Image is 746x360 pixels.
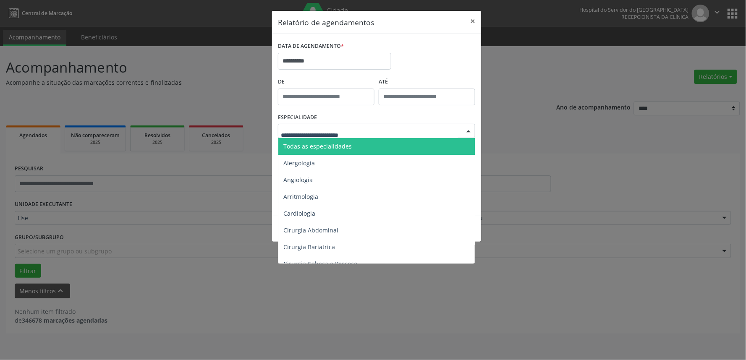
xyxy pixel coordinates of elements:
[278,76,374,89] label: De
[283,209,315,217] span: Cardiologia
[283,243,335,251] span: Cirurgia Bariatrica
[283,260,357,268] span: Cirurgia Cabeça e Pescoço
[278,111,317,124] label: ESPECIALIDADE
[283,226,338,234] span: Cirurgia Abdominal
[283,159,315,167] span: Alergologia
[278,40,344,53] label: DATA DE AGENDAMENTO
[283,176,313,184] span: Angiologia
[464,11,481,31] button: Close
[283,142,352,150] span: Todas as especialidades
[283,193,318,201] span: Arritmologia
[278,17,374,28] h5: Relatório de agendamentos
[379,76,475,89] label: ATÉ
